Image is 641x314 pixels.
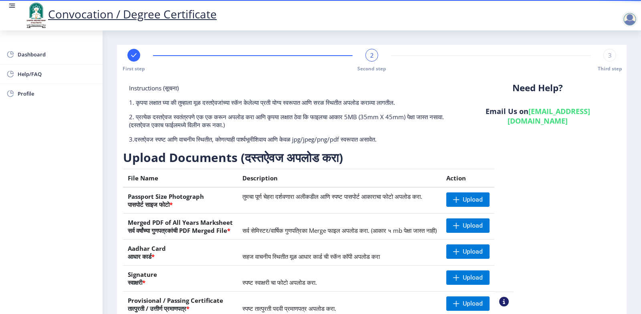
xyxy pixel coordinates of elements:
th: Description [238,169,441,188]
p: 3.दस्तऐवज स्पष्ट आणि वाचनीय स्थितीत, कोणत्याही पार्श्वभूमीशिवाय आणि केवळ jpg/jpeg/png/pdf स्वरूपा... [129,135,449,143]
span: Third step [598,65,622,72]
th: Merged PDF of All Years Marksheet सर्व वर्षांच्या गुणपत्रकांची PDF Merged File [123,214,238,240]
th: Action [441,169,494,188]
span: Instructions (सूचना) [129,84,179,92]
h6: Email Us on [461,106,615,126]
th: File Name [123,169,238,188]
span: 2 [370,51,374,59]
b: Need Help? [512,82,563,94]
nb-action: View Sample PDC [499,297,509,306]
span: स्पष्ट स्वाक्षरी चा फोटो अपलोड करा. [242,278,317,286]
td: तुमचा पूर्ण चेहरा दर्शवणारा अलीकडील आणि स्पष्ट पासपोर्ट आकाराचा फोटो अपलोड करा. [238,187,441,214]
span: Help/FAQ [18,69,96,79]
th: Passport Size Photograph पासपोर्ट साइज फोटो [123,187,238,214]
span: सर्व सेमिस्टर/वार्षिक गुणपत्रिका Merge फाइल अपलोड करा. (आकार ५ mb पेक्षा जास्त नाही) [242,226,437,234]
h3: Upload Documents (दस्तऐवज अपलोड करा) [123,150,514,166]
p: 2. प्रत्येक दस्तऐवज स्वतंत्रपणे एक एक करून अपलोड करा आणि कृपया लक्षात ठेवा कि फाइलचा आकार 5MB (35... [129,113,449,129]
a: Convocation / Degree Certificate [24,6,217,22]
span: Upload [463,300,483,308]
span: Upload [463,248,483,256]
th: Signature स्वाक्षरी [123,266,238,292]
span: Profile [18,89,96,98]
span: Upload [463,274,483,282]
span: 3 [608,51,612,59]
span: Upload [463,196,483,204]
th: Aadhar Card आधार कार्ड [123,240,238,266]
a: [EMAIL_ADDRESS][DOMAIN_NAME] [508,106,590,126]
span: First step [123,65,145,72]
span: स्पष्ट तात्पुरती पदवी प्रमाणपत्र अपलोड करा. [242,304,336,312]
span: Second step [357,65,386,72]
span: Dashboard [18,50,96,59]
p: 1. कृपया लक्षात घ्या की तुम्हाला मूळ दस्तऐवजांच्या स्कॅन केलेल्या प्रती योग्य स्वरूपात आणि सरळ स्... [129,98,449,106]
span: Upload [463,222,483,230]
img: logo [24,2,48,29]
span: सहज वाचनीय स्थितीत मूळ आधार कार्ड ची स्कॅन कॉपी अपलोड करा [242,252,380,260]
